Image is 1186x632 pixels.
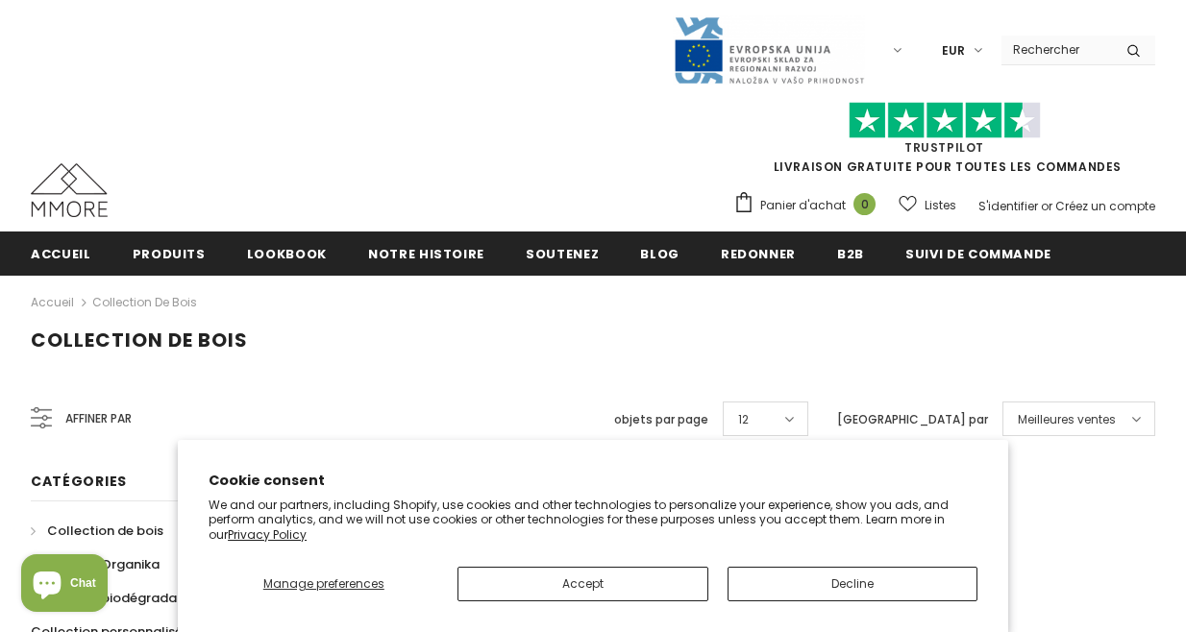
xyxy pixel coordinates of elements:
[133,245,206,263] span: Produits
[209,471,977,491] h2: Cookie consent
[733,191,885,220] a: Panier d'achat 0
[1001,36,1112,63] input: Search Site
[247,245,327,263] span: Lookbook
[899,188,956,222] a: Listes
[31,163,108,217] img: Cas MMORE
[1055,198,1155,214] a: Créez un compte
[31,231,91,275] a: Accueil
[925,196,956,215] span: Listes
[721,231,796,275] a: Redonner
[457,567,707,601] button: Accept
[1041,198,1052,214] span: or
[905,231,1051,275] a: Suivi de commande
[209,498,977,543] p: We and our partners, including Shopify, use cookies and other technologies to personalize your ex...
[92,294,197,310] a: Collection de bois
[849,102,1041,139] img: Faites confiance aux étoiles pilotes
[247,231,327,275] a: Lookbook
[31,589,197,607] span: Collection biodégradable
[837,245,864,263] span: B2B
[368,231,484,275] a: Notre histoire
[721,245,796,263] span: Redonner
[837,410,988,429] label: [GEOGRAPHIC_DATA] par
[65,408,132,429] span: Affiner par
[31,581,197,615] a: Collection biodégradable
[133,231,206,275] a: Produits
[47,522,163,540] span: Collection de bois
[526,245,599,263] span: soutenez
[738,410,749,429] span: 12
[31,291,74,314] a: Accueil
[1018,410,1116,429] span: Meilleures ventes
[853,193,876,215] span: 0
[368,245,484,263] span: Notre histoire
[728,567,977,601] button: Decline
[640,231,679,275] a: Blog
[673,15,865,85] img: Javni Razpis
[733,110,1155,175] span: LIVRAISON GRATUITE POUR TOUTES LES COMMANDES
[978,198,1038,214] a: S'identifier
[263,575,384,592] span: Manage preferences
[31,327,248,353] span: Collection de bois
[526,231,599,275] a: soutenez
[31,472,127,491] span: Catégories
[904,139,984,156] a: TrustPilot
[31,547,160,581] a: Collection Organika
[15,554,113,617] inbox-online-store-chat: Shopify online store chat
[942,41,965,61] span: EUR
[905,245,1051,263] span: Suivi de commande
[614,410,708,429] label: objets par page
[31,245,91,263] span: Accueil
[640,245,679,263] span: Blog
[209,567,438,601] button: Manage preferences
[31,514,163,547] a: Collection de bois
[760,196,846,215] span: Panier d'achat
[228,526,307,543] a: Privacy Policy
[837,231,864,275] a: B2B
[673,41,865,58] a: Javni Razpis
